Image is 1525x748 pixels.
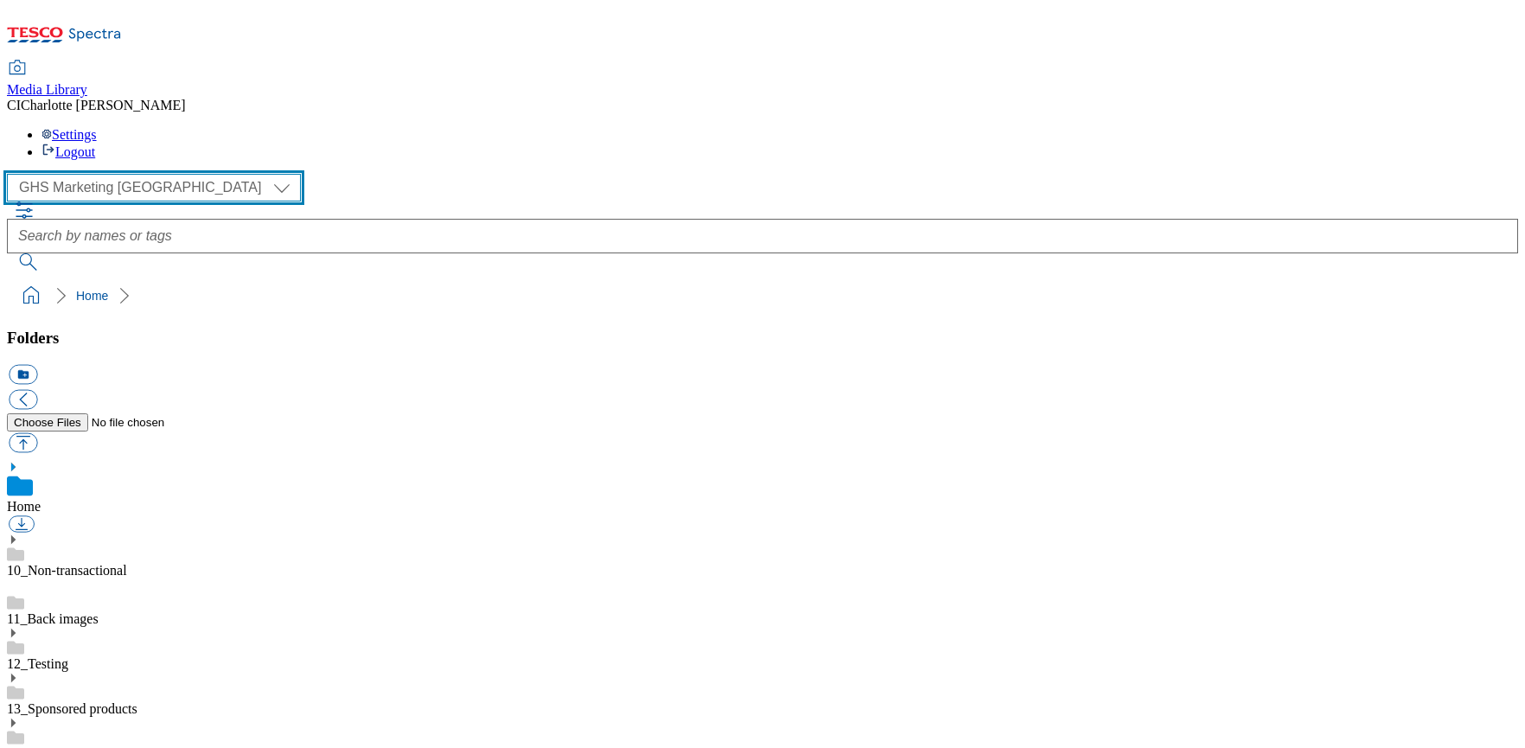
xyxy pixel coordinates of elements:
[7,701,137,716] a: 13_Sponsored products
[17,282,45,310] a: home
[76,289,108,303] a: Home
[7,279,1518,312] nav: breadcrumb
[7,563,127,578] a: 10_Non-transactional
[41,127,97,142] a: Settings
[21,98,186,112] span: Charlotte [PERSON_NAME]
[7,219,1518,253] input: Search by names or tags
[7,611,99,626] a: 11_Back images
[41,144,95,159] a: Logout
[7,61,87,98] a: Media Library
[7,82,87,97] span: Media Library
[7,499,41,514] a: Home
[7,98,21,112] span: CI
[7,329,1518,348] h3: Folders
[7,656,68,671] a: 12_Testing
